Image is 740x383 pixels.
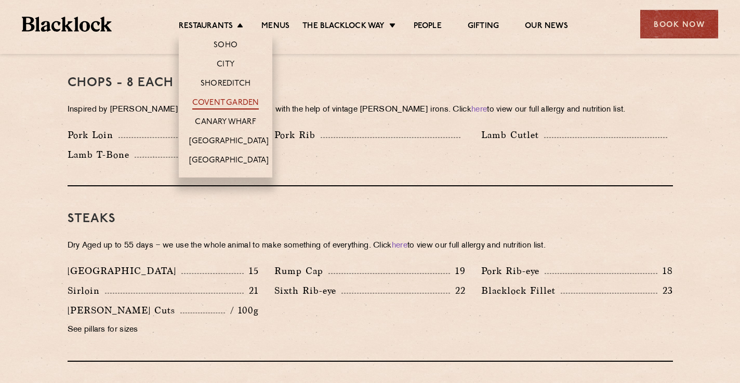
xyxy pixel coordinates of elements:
p: Blacklock Fillet [481,283,561,298]
p: 21 [244,284,259,297]
p: Lamb T-Bone [68,147,135,162]
p: See pillars for sizes [68,323,259,337]
p: Pork Rib-eye [481,264,545,278]
p: 18 [657,264,673,278]
a: [GEOGRAPHIC_DATA] [189,136,269,148]
p: 22 [450,284,466,297]
p: [GEOGRAPHIC_DATA] [68,264,181,278]
p: 19 [450,264,466,278]
p: [PERSON_NAME] Cuts [68,303,180,318]
a: [GEOGRAPHIC_DATA] [189,156,269,167]
a: People [414,21,442,33]
p: 15 [244,264,259,278]
p: Sixth Rib-eye [274,283,341,298]
a: Shoreditch [201,79,250,90]
a: Gifting [468,21,499,33]
p: Dry Aged up to 55 days − we use the whole animal to make something of everything. Click to view o... [68,239,673,253]
p: Sirloin [68,283,105,298]
a: Menus [261,21,289,33]
a: Soho [214,40,237,52]
a: Covent Garden [192,98,259,110]
p: / 100g [225,304,259,317]
a: Restaurants [179,21,233,33]
p: Lamb Cutlet [481,128,544,142]
h3: Steaks [68,212,673,226]
a: here [392,242,407,250]
p: Inspired by [PERSON_NAME] and grilled blushing pink - with the help of vintage [PERSON_NAME] iron... [68,103,673,117]
p: Pork Loin [68,128,118,142]
a: The Blacklock Way [302,21,385,33]
p: Rump Cap [274,264,328,278]
img: BL_Textured_Logo-footer-cropped.svg [22,17,112,32]
a: Canary Wharf [195,117,256,129]
a: here [471,106,487,114]
h3: Chops - 8 each [68,76,673,90]
a: City [217,60,234,71]
p: Pork Rib [274,128,321,142]
p: 23 [657,284,673,297]
a: Our News [525,21,568,33]
div: Book Now [640,10,718,38]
